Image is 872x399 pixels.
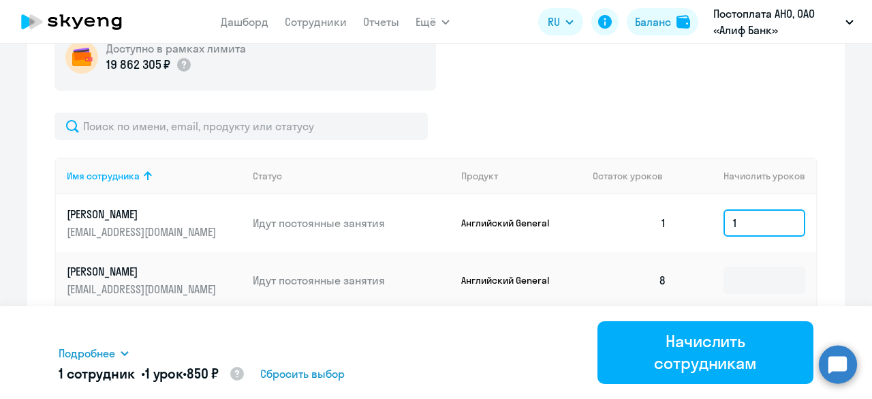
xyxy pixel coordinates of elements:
[461,170,582,182] div: Продукт
[67,207,219,222] p: [PERSON_NAME]
[65,41,98,74] img: wallet-circle.png
[187,365,219,382] span: 850 ₽
[416,8,450,35] button: Ещё
[713,5,840,38] p: Постоплата АНО, ОАО «Алиф Банк»
[677,158,816,194] th: Начислить уроков
[706,5,860,38] button: Постоплата АНО, ОАО «Алиф Банк»
[253,170,282,182] div: Статус
[59,364,245,385] h5: 1 сотрудник • •
[106,56,170,74] p: 19 862 305 ₽
[260,366,345,382] span: Сбросить выбор
[676,15,690,29] img: balance
[253,170,450,182] div: Статус
[67,264,242,297] a: [PERSON_NAME][EMAIL_ADDRESS][DOMAIN_NAME]
[461,170,498,182] div: Продукт
[285,15,347,29] a: Сотрудники
[461,217,563,229] p: Английский General
[593,170,677,182] div: Остаток уроков
[253,273,450,288] p: Идут постоянные занятия
[67,170,140,182] div: Имя сотрудника
[582,252,677,309] td: 8
[221,15,268,29] a: Дашборд
[106,41,246,56] h5: Доступно в рамках лимита
[548,14,560,30] span: RU
[538,8,583,35] button: RU
[67,282,219,297] p: [EMAIL_ADDRESS][DOMAIN_NAME]
[67,224,219,239] p: [EMAIL_ADDRESS][DOMAIN_NAME]
[67,170,242,182] div: Имя сотрудника
[54,113,428,140] input: Поиск по имени, email, продукту или статусу
[67,207,242,239] a: [PERSON_NAME][EMAIL_ADDRESS][DOMAIN_NAME]
[461,274,563,286] p: Английский General
[67,264,219,279] p: [PERSON_NAME]
[627,8,698,35] button: Балансbalance
[582,194,677,252] td: 1
[416,14,436,30] span: Ещё
[253,216,450,231] p: Идут постоянные занятия
[635,14,671,30] div: Баланс
[597,321,813,384] button: Начислить сотрудникам
[145,365,183,382] span: 1 урок
[593,170,663,182] span: Остаток уроков
[59,345,115,361] span: Подробнее
[363,15,399,29] a: Отчеты
[617,330,794,374] div: Начислить сотрудникам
